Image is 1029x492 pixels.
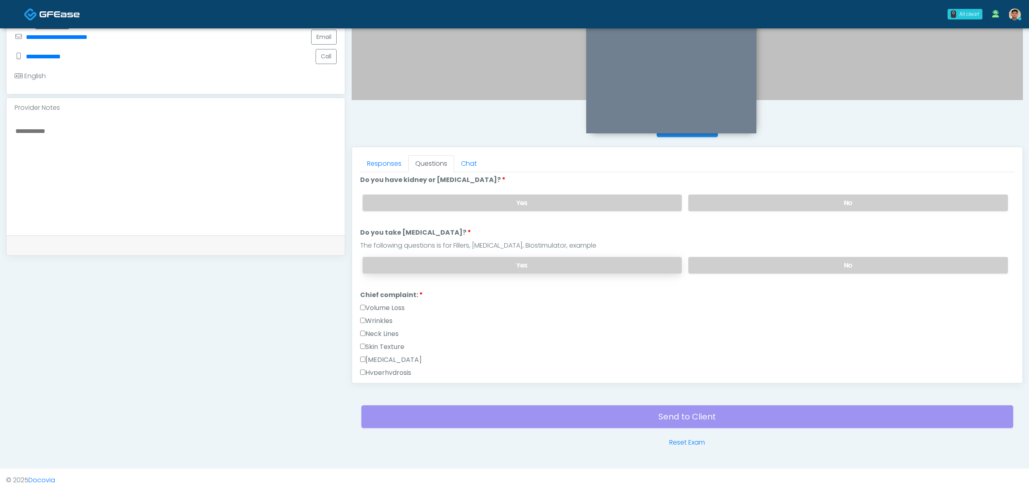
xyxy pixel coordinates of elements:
label: Do you have kidney or [MEDICAL_DATA]? [360,175,506,185]
h4: Invite Participants to Video Session [352,110,1023,119]
label: Yes [363,195,682,211]
input: Neck Lines [360,331,365,336]
label: No [688,257,1008,274]
input: Skin Texture [360,344,365,349]
label: Skin Texture [360,342,404,352]
label: Yes [363,257,682,274]
label: No [688,195,1008,211]
label: Chief complaint: [360,290,423,300]
input: Hyperhydrosis [360,370,365,375]
div: The following questions is for Fillers, [MEDICAL_DATA], Biostimulator, example [360,241,1014,250]
input: Wrinkles [360,318,365,323]
label: Neck Lines [360,329,399,339]
div: 0 [951,11,956,18]
img: Kenner Medina [1009,9,1021,21]
div: English [15,71,46,81]
label: Wrinkles [360,316,393,326]
a: Responses [360,155,408,172]
label: Hyperhydrosis [360,368,411,378]
label: Volume Loss [360,303,405,313]
a: Docovia [24,1,80,27]
img: Docovia [39,10,80,18]
label: Do you take [MEDICAL_DATA]? [360,228,471,237]
div: Provider Notes [6,98,345,118]
input: Volume Loss [360,305,365,310]
a: Reset Exam [669,438,705,447]
label: [MEDICAL_DATA] [360,355,422,365]
input: [MEDICAL_DATA] [360,357,365,362]
img: Docovia [24,8,37,21]
a: Docovia [28,475,55,485]
button: Call [316,49,337,64]
a: 0 All clear! [943,6,987,23]
a: Email [311,30,337,45]
a: Questions [408,155,454,172]
button: Open LiveChat chat widget [6,3,31,28]
a: Chat [454,155,484,172]
div: All clear! [959,11,979,18]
